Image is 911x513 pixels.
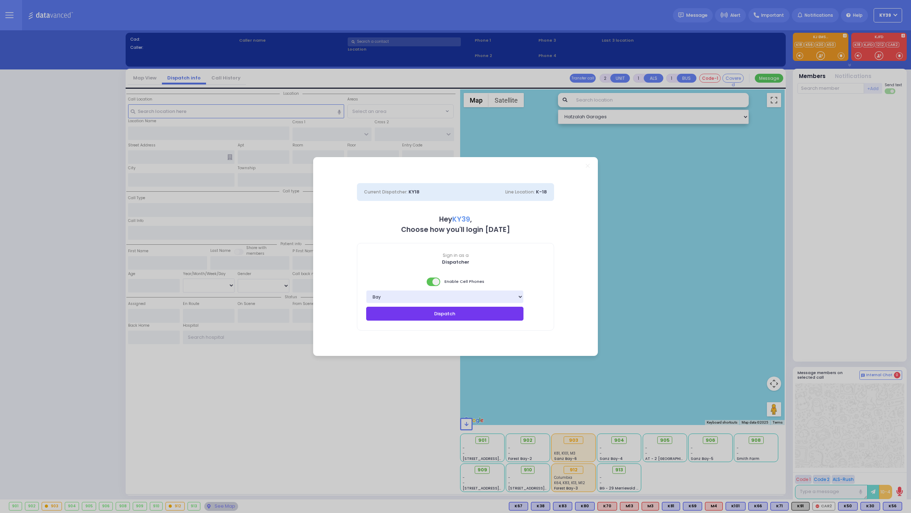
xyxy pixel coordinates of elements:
[366,307,523,320] button: Dispatch
[357,252,554,259] span: Sign in as a
[442,259,469,265] b: Dispatcher
[505,189,535,195] span: Line Location:
[536,188,547,195] span: K-18
[452,214,470,224] span: KY39
[427,277,484,287] span: Enable Cell Phones
[439,214,472,224] b: Hey ,
[586,164,590,168] a: Close
[409,188,420,195] span: KY18
[401,225,510,234] b: Choose how you'll login [DATE]
[364,189,407,195] span: Current Dispatcher:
